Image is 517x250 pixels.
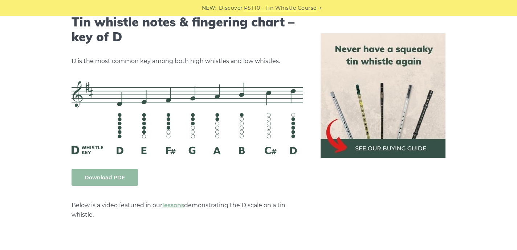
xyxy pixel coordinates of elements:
img: D Whistle Fingering Chart And Notes [72,81,303,154]
a: lessons [162,202,184,209]
img: tin whistle buying guide [321,33,445,158]
span: NEW: [202,4,217,12]
p: D is the most common key among both high whistles and low whistles. [72,57,303,66]
p: Below is a video featured in our demonstrating the D scale on a tin whistle. [72,201,303,220]
a: PST10 - Tin Whistle Course [244,4,317,12]
a: Download PDF [72,169,138,186]
h2: Tin whistle notes & fingering chart – key of D [72,15,303,45]
span: Discover [219,4,243,12]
